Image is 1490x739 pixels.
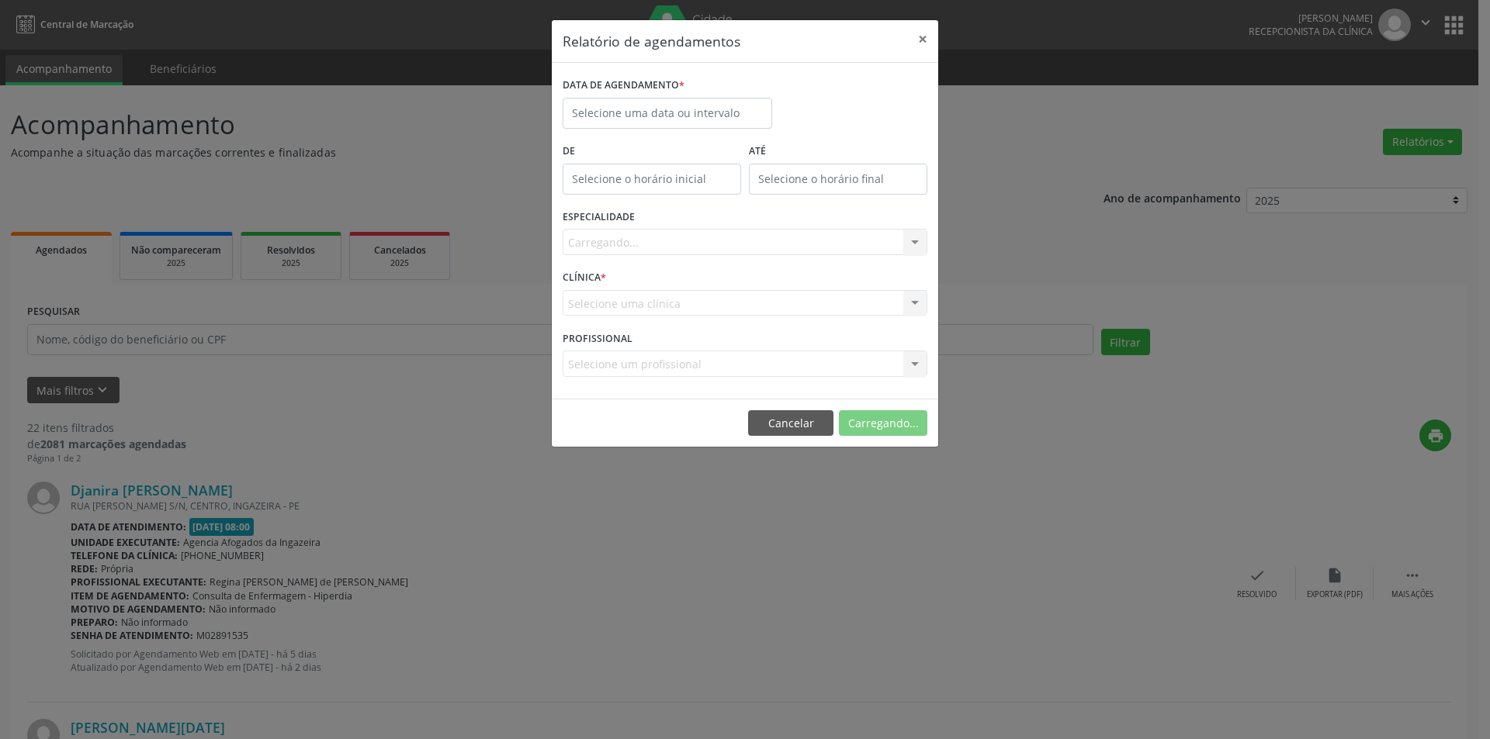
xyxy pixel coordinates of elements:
button: Cancelar [748,410,833,437]
h5: Relatório de agendamentos [563,31,740,51]
button: Close [907,20,938,58]
label: CLÍNICA [563,266,606,290]
input: Selecione o horário final [749,164,927,195]
label: ESPECIALIDADE [563,205,635,230]
button: Carregando... [839,410,927,437]
label: PROFISSIONAL [563,326,632,351]
label: ATÉ [749,140,927,164]
input: Selecione o horário inicial [563,164,741,195]
input: Selecione uma data ou intervalo [563,98,772,129]
label: DATA DE AGENDAMENTO [563,74,684,98]
label: De [563,140,741,164]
